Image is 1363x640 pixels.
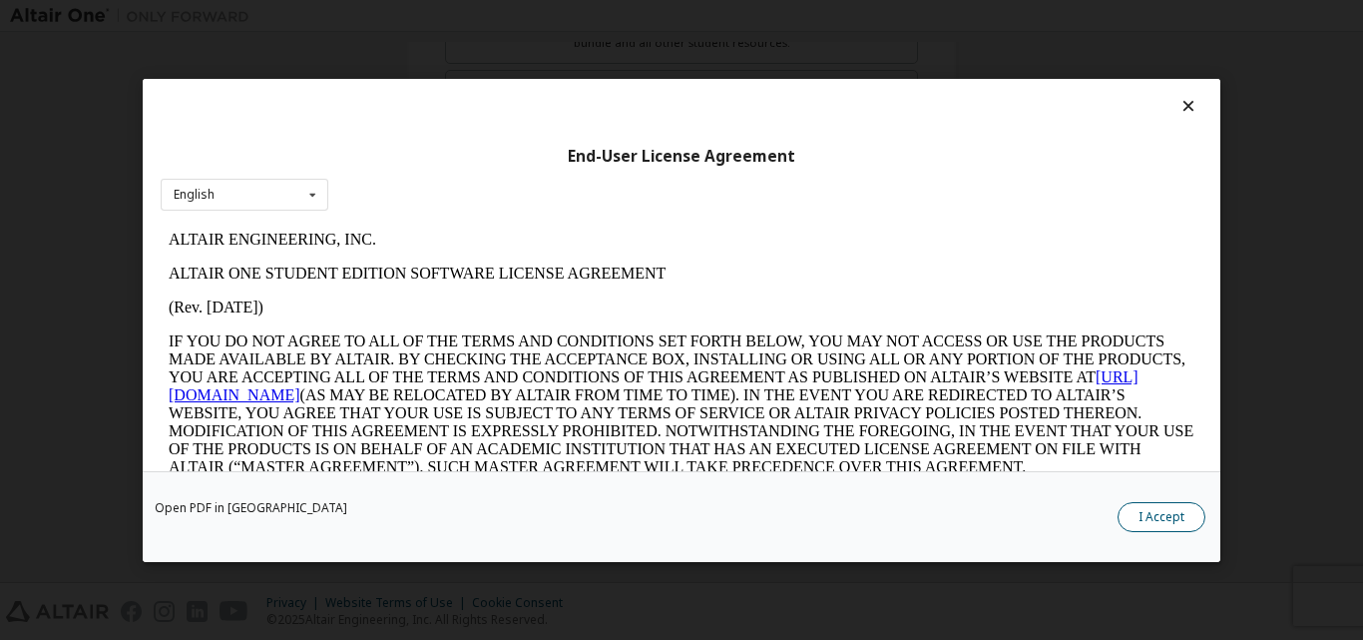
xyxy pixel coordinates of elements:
div: End-User License Agreement [161,146,1202,166]
a: [URL][DOMAIN_NAME] [8,146,978,181]
p: ALTAIR ENGINEERING, INC. [8,8,1034,26]
p: IF YOU DO NOT AGREE TO ALL OF THE TERMS AND CONDITIONS SET FORTH BELOW, YOU MAY NOT ACCESS OR USE... [8,110,1034,254]
p: (Rev. [DATE]) [8,76,1034,94]
div: English [174,189,215,201]
p: This Altair One Student Edition Software License Agreement (“Agreement”) is between Altair Engine... [8,270,1034,341]
button: I Accept [1118,501,1205,531]
a: Open PDF in [GEOGRAPHIC_DATA] [155,501,347,513]
p: ALTAIR ONE STUDENT EDITION SOFTWARE LICENSE AGREEMENT [8,42,1034,60]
